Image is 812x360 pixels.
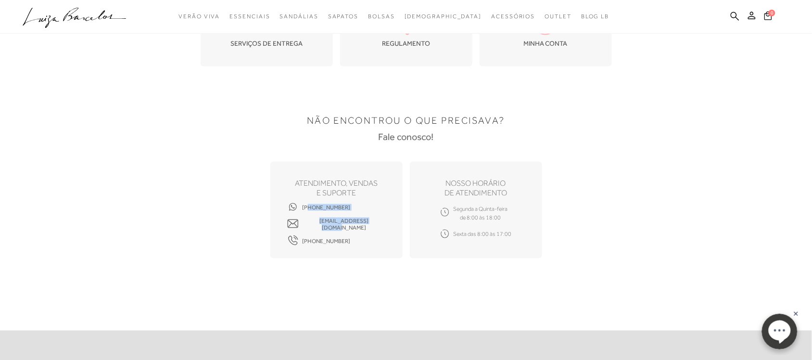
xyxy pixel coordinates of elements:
span: Acessórios [492,13,535,20]
span: BLOG LB [581,13,609,20]
span: 0 [769,10,775,16]
span: [DEMOGRAPHIC_DATA] [405,13,482,20]
span: REGULAMENTO [382,39,430,47]
button: 0 [761,11,775,24]
a: categoryNavScreenReaderText [280,8,318,26]
span: Segunda a Quinta-feira de 8:00 às 18:00 [454,205,508,222]
span: Sexta das 8:00 às 17:00 [454,230,512,238]
span: Essenciais [229,13,270,20]
h4: nosso horário de atendimento [444,179,507,198]
h3: Fale conosco! [379,131,434,142]
span: Sandálias [280,13,318,20]
a: categoryNavScreenReaderText [178,8,220,26]
span: [EMAIL_ADDRESS][DOMAIN_NAME] [303,218,386,231]
span: Bolsas [368,13,395,20]
a: categoryNavScreenReaderText [545,8,572,26]
span: MINHA CONTA [523,39,568,47]
h1: NÃO ENCONTROU O QUE PRECISAVA? [307,115,505,126]
a: categoryNavScreenReaderText [368,8,395,26]
a: categoryNavScreenReaderText [492,8,535,26]
span: [PHONE_NUMBER] [303,238,351,244]
a: categoryNavScreenReaderText [229,8,270,26]
span: [PHONE_NUMBER] [303,204,351,211]
h4: ATENDIMENTO, VENDAS e suporte [295,179,378,198]
a: BLOG LB [581,8,609,26]
a: [EMAIL_ADDRESS][DOMAIN_NAME] [287,219,386,231]
span: Outlet [545,13,572,20]
span: Sapatos [328,13,358,20]
span: SERVIÇOS DE ENTREGA [230,39,303,47]
a: [PHONE_NUMBER] [287,202,351,214]
a: categoryNavScreenReaderText [328,8,358,26]
a: [PHONE_NUMBER] [287,235,351,247]
a: noSubCategoriesText [405,8,482,26]
span: Verão Viva [178,13,220,20]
